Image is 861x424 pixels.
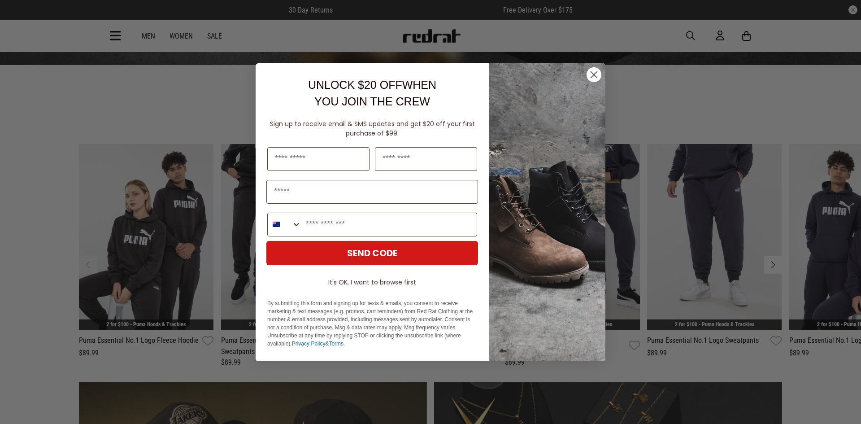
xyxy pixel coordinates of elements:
[273,221,280,228] img: New Zealand
[7,4,34,31] button: Open LiveChat chat widget
[267,147,370,171] input: First Name
[329,341,344,347] a: Terms
[402,79,436,91] span: WHEN
[489,63,605,361] img: f7662613-148e-4c88-9575-6c6b5b55a647.jpeg
[267,299,477,348] p: By submitting this form and signing up for texts & emails, you consent to receive marketing & tex...
[270,119,475,138] span: Sign up to receive email & SMS updates and get $20 off your first purchase of $99.
[266,180,478,204] input: Email
[314,95,430,108] span: YOU JOIN THE CREW
[268,213,301,236] button: Search Countries
[292,341,326,347] a: Privacy Policy
[266,241,478,265] button: SEND CODE
[308,79,402,91] span: UNLOCK $20 OFF
[266,274,478,290] button: It's OK, I want to browse first
[586,67,602,83] button: Close dialog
